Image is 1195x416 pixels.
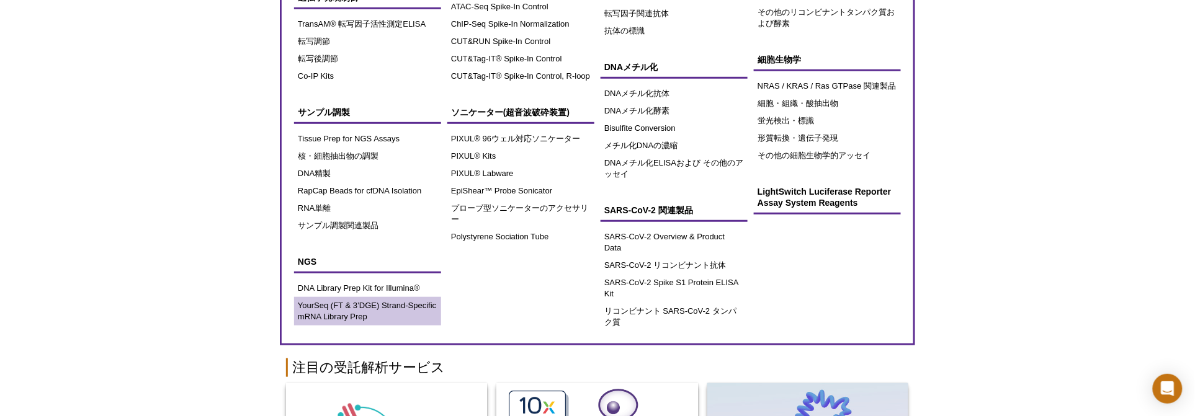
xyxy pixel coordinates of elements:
[294,15,441,33] a: TransAM® 転写因子活性測定ELISA
[447,50,594,68] a: CUT&Tag-IT® Spike-In Control
[298,107,350,117] span: サンプル調製
[601,198,748,222] a: SARS-CoV-2 関連製品
[294,130,441,148] a: Tissue Prep for NGS Assays
[601,22,748,40] a: 抗体の標識
[294,50,441,68] a: 転写後調節
[754,95,901,112] a: 細胞・組織・酸抽出物
[601,5,748,22] a: 転写因子関連抗体
[294,280,441,297] a: DNA Library Prep Kit for Illumina®
[286,358,909,377] h2: 注目の受託解析サービス
[447,148,594,165] a: PIXUL® Kits
[294,182,441,200] a: RapCap Beads for cfDNA Isolation
[758,187,891,208] span: LightSwitch Luciferase Reporter Assay System Reagents
[604,205,693,215] span: SARS-CoV-2 関連製品
[447,182,594,200] a: EpiShear™ Probe Sonicator
[294,297,441,325] a: YourSeq (FT & 3’DGE) Strand-Specific mRNA Library Prep
[294,250,441,273] a: NGS
[1153,374,1183,404] div: Open Intercom Messenger
[294,100,441,124] a: サンプル調製
[601,85,748,102] a: DNAメチル化抗体
[601,102,748,120] a: DNAメチル化酵素
[447,33,594,50] a: CUT&RUN Spike-In Control
[447,68,594,85] a: CUT&Tag-IT® Spike-In Control, R-loop
[754,112,901,130] a: 蛍光検出・標識
[447,200,594,228] a: プローブ型ソニケーターのアクセサリー
[447,100,594,124] a: ソニケーター(超音波破砕装置)
[294,217,441,234] a: サンプル調製関連製品
[294,33,441,50] a: 転写調節
[447,15,594,33] a: ChIP-Seq Spike-In Normalization
[601,154,748,183] a: DNAメチル化ELISAおよび その他のアッセイ
[447,165,594,182] a: PIXUL® Labware
[754,147,901,164] a: その他の細胞生物学的アッセイ
[754,130,901,147] a: 形質転換・遺伝子発現
[758,55,801,64] span: 細胞生物学
[601,55,748,79] a: DNAメチル化
[447,228,594,246] a: Polystyrene Sociation Tube
[754,180,901,215] a: LightSwitch Luciferase Reporter Assay System Reagents
[294,200,441,217] a: RNA単離
[294,165,441,182] a: DNA精製
[601,228,748,257] a: SARS-CoV-2 Overview & Product Data
[754,48,901,71] a: 細胞生物学
[451,107,570,117] span: ソニケーター(超音波破砕装置)
[294,148,441,165] a: 核・細胞抽出物の調製
[601,120,748,137] a: Bisulfite Conversion
[601,257,748,274] a: SARS-CoV-2 リコンビナント抗体
[601,274,748,303] a: SARS-CoV-2 Spike S1 Protein ELISA Kit
[298,257,316,267] span: NGS
[447,130,594,148] a: PIXUL® 96ウェル対応ソニケーター
[754,4,901,32] a: その他のリコンビナントタンパク質および酵素
[604,62,658,72] span: DNAメチル化
[754,77,901,95] a: NRAS / KRAS / Ras GTPase 関連製品
[601,137,748,154] a: メチル化DNAの濃縮
[294,68,441,85] a: Co-IP Kits
[601,303,748,331] a: リコンビナント SARS-CoV-2 タンパク質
